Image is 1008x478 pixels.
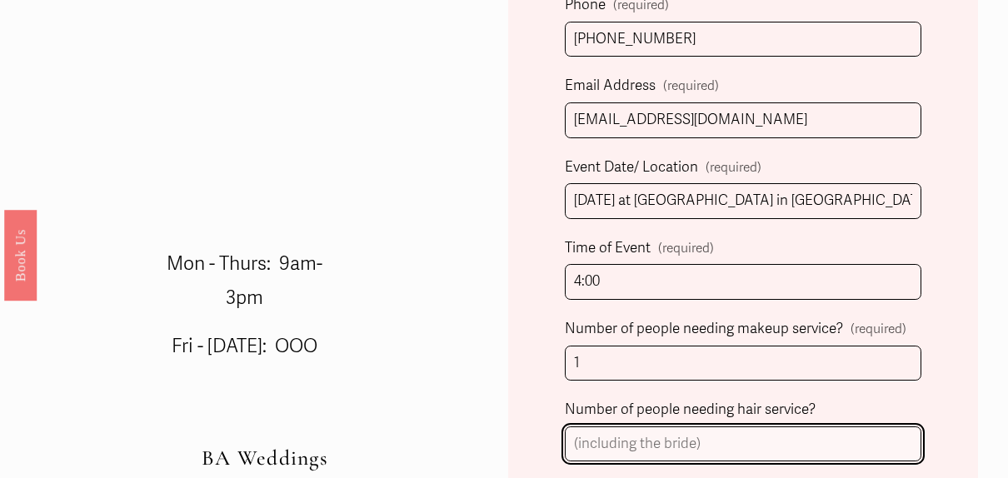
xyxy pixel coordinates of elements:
[565,346,921,381] input: (including the bride)
[565,316,843,342] span: Number of people needing makeup service?
[851,318,906,341] span: (required)
[663,75,719,98] span: (required)
[565,73,656,99] span: Email Address
[565,426,921,462] input: (including the bride)
[565,236,651,261] span: Time of Event
[30,446,499,471] h2: BA Weddings
[172,335,317,358] span: Fri - [DATE]: OOO
[565,397,816,423] span: Number of people needing hair service?
[4,210,37,301] a: Book Us
[167,252,322,310] span: Mon - Thurs: 9am-3pm
[706,157,761,180] span: (required)
[565,264,921,300] input: (estimated time)
[565,155,698,181] span: Event Date/ Location
[658,237,714,261] span: (required)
